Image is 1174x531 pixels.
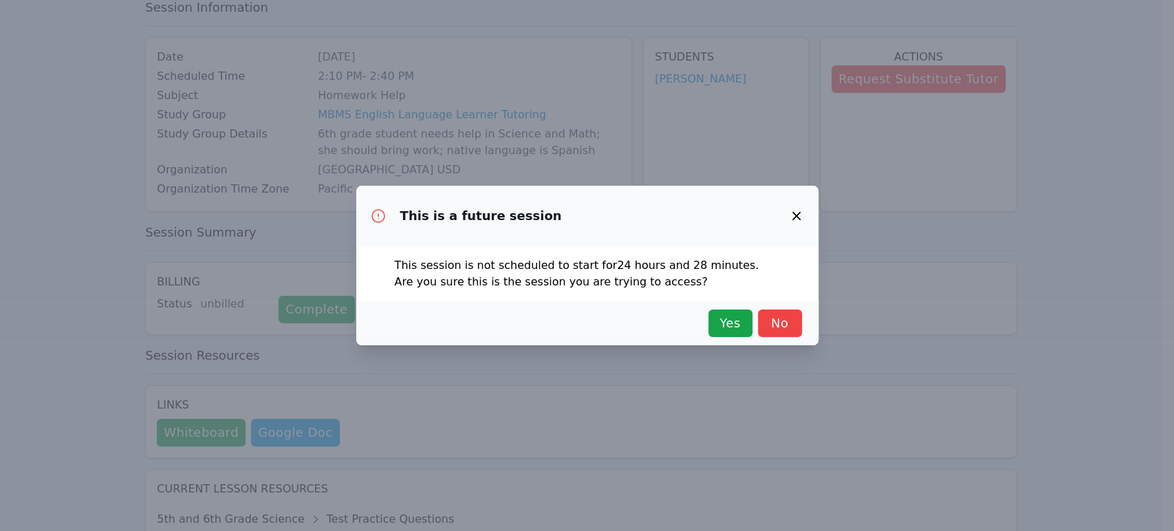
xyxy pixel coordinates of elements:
button: No [758,310,802,337]
p: This session is not scheduled to start for 24 hours and 28 minutes . Are you sure this is the ses... [395,257,780,290]
span: Yes [715,314,746,333]
span: No [765,314,795,333]
button: Yes [708,310,752,337]
h3: This is a future session [400,208,562,224]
